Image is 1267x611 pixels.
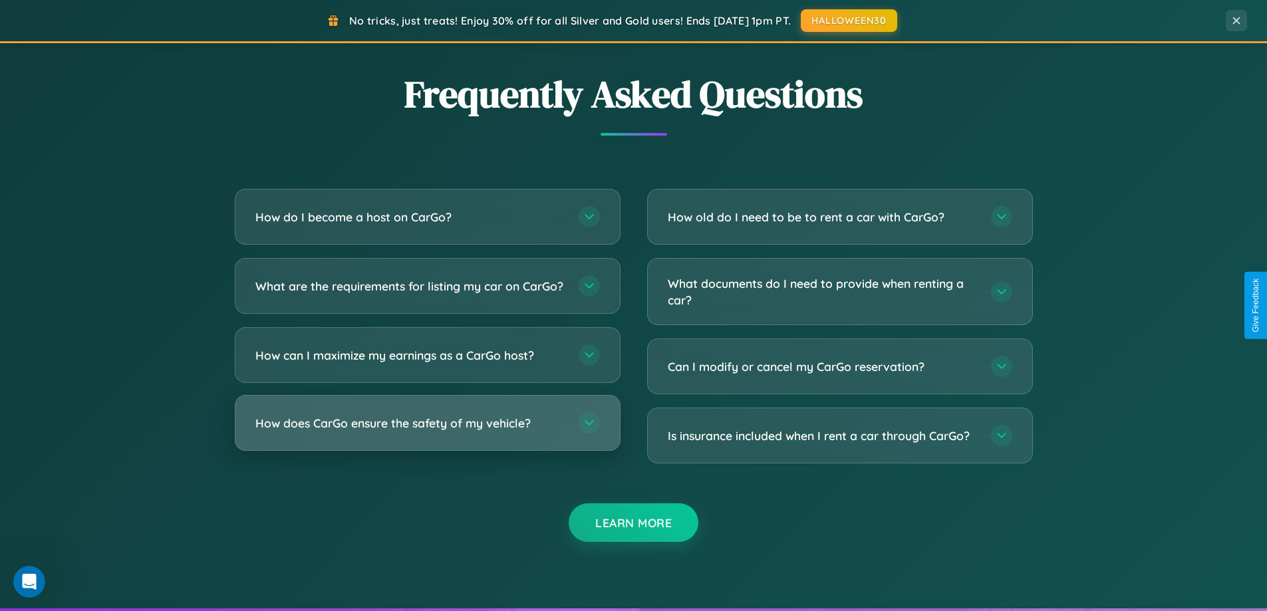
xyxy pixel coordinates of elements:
h3: What documents do I need to provide when renting a car? [668,275,978,308]
div: Give Feedback [1251,279,1260,332]
span: No tricks, just treats! Enjoy 30% off for all Silver and Gold users! Ends [DATE] 1pm PT. [349,14,791,27]
h3: How does CarGo ensure the safety of my vehicle? [255,415,565,431]
h3: How old do I need to be to rent a car with CarGo? [668,209,978,225]
h2: Frequently Asked Questions [235,68,1033,120]
h3: How do I become a host on CarGo? [255,209,565,225]
h3: How can I maximize my earnings as a CarGo host? [255,347,565,364]
h3: Is insurance included when I rent a car through CarGo? [668,428,978,444]
h3: What are the requirements for listing my car on CarGo? [255,278,565,295]
button: HALLOWEEN30 [801,9,897,32]
button: Learn More [569,503,698,542]
h3: Can I modify or cancel my CarGo reservation? [668,358,978,375]
iframe: Intercom live chat [13,566,45,598]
